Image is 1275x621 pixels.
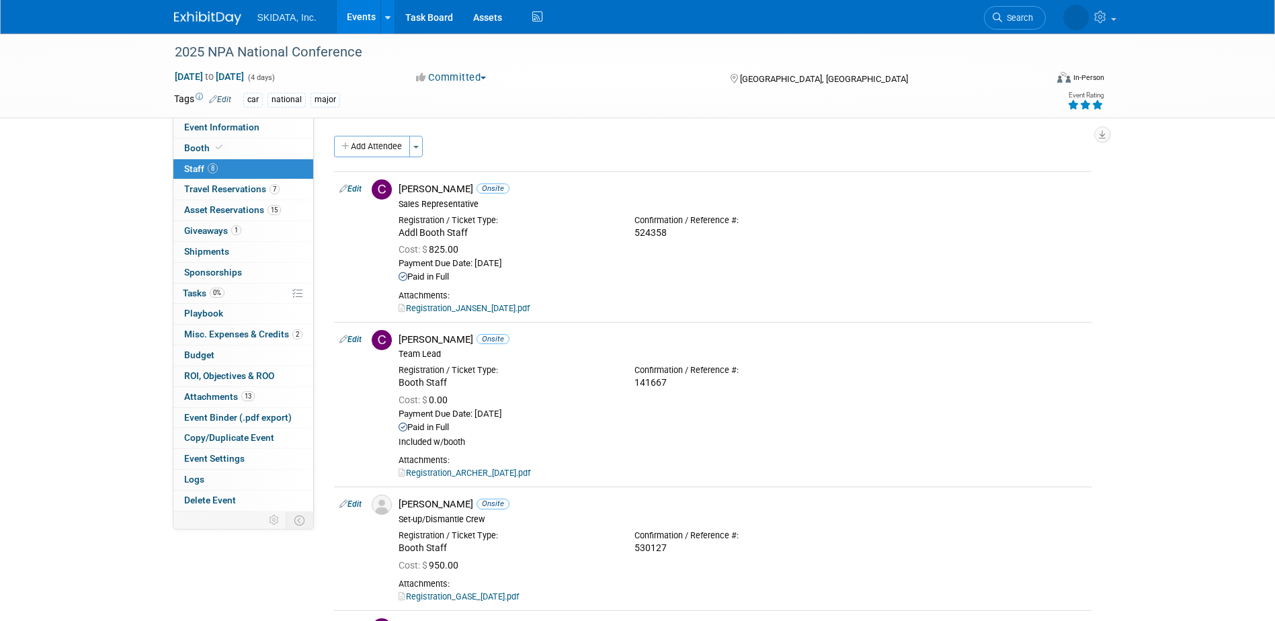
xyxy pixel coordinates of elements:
[399,437,1086,448] div: Included w/booth
[184,122,259,132] span: Event Information
[399,579,1086,589] div: Attachments:
[399,560,464,571] span: 950.00
[966,70,1105,90] div: Event Format
[268,93,306,107] div: national
[184,453,245,464] span: Event Settings
[184,391,255,402] span: Attachments
[286,511,313,529] td: Toggle Event Tabs
[173,159,313,179] a: Staff8
[1067,92,1104,99] div: Event Rating
[399,560,429,571] span: Cost: $
[399,395,429,405] span: Cost: $
[184,308,223,319] span: Playbook
[241,391,255,401] span: 13
[339,184,362,194] a: Edit
[399,290,1086,301] div: Attachments:
[243,93,263,107] div: car
[372,179,392,200] img: C.jpg
[263,511,286,529] td: Personalize Event Tab Strip
[399,377,614,389] div: Booth Staff
[477,499,509,509] span: Onsite
[1057,72,1071,83] img: Format-Inperson.png
[399,244,464,255] span: 825.00
[209,95,231,104] a: Edit
[399,409,1086,420] div: Payment Due Date: [DATE]
[173,345,313,366] a: Budget
[1073,73,1104,83] div: In-Person
[184,349,214,360] span: Budget
[173,200,313,220] a: Asset Reservations15
[399,349,1086,360] div: Team Lead
[372,495,392,515] img: Associate-Profile-5.png
[173,242,313,262] a: Shipments
[184,267,242,278] span: Sponsorships
[411,71,491,85] button: Committed
[173,263,313,283] a: Sponsorships
[311,93,340,107] div: major
[173,304,313,324] a: Playbook
[173,408,313,428] a: Event Binder (.pdf export)
[174,92,231,108] td: Tags
[399,365,614,376] div: Registration / Ticket Type:
[173,138,313,159] a: Booth
[334,136,410,157] button: Add Attendee
[184,183,280,194] span: Travel Reservations
[399,395,453,405] span: 0.00
[170,40,1026,65] div: 2025 NPA National Conference
[184,432,274,443] span: Copy/Duplicate Event
[183,288,224,298] span: Tasks
[399,530,614,541] div: Registration / Ticket Type:
[173,449,313,469] a: Event Settings
[184,370,274,381] span: ROI, Objectives & ROO
[174,71,245,83] span: [DATE] [DATE]
[184,246,229,257] span: Shipments
[184,163,218,174] span: Staff
[634,377,850,389] div: 141667
[399,199,1086,210] div: Sales Representative
[257,12,317,23] span: SKIDATA, Inc.
[184,204,281,215] span: Asset Reservations
[399,258,1086,270] div: Payment Due Date: [DATE]
[399,498,1086,511] div: [PERSON_NAME]
[399,468,530,478] a: Registration_ARCHER_[DATE].pdf
[173,366,313,386] a: ROI, Objectives & ROO
[477,334,509,344] span: Onsite
[339,335,362,344] a: Edit
[292,329,302,339] span: 2
[399,227,614,239] div: Addl Booth Staff
[184,412,292,423] span: Event Binder (.pdf export)
[173,491,313,511] a: Delete Event
[399,183,1086,196] div: [PERSON_NAME]
[173,284,313,304] a: Tasks0%
[173,221,313,241] a: Giveaways1
[399,591,519,602] a: Registration_GASE_[DATE].pdf
[231,225,241,235] span: 1
[399,542,614,554] div: Booth Staff
[399,422,1086,433] div: Paid in Full
[184,142,225,153] span: Booth
[740,74,908,84] span: [GEOGRAPHIC_DATA], [GEOGRAPHIC_DATA]
[634,530,850,541] div: Confirmation / Reference #:
[184,474,204,485] span: Logs
[173,118,313,138] a: Event Information
[372,330,392,350] img: C.jpg
[270,184,280,194] span: 7
[173,428,313,448] a: Copy/Duplicate Event
[184,495,236,505] span: Delete Event
[173,470,313,490] a: Logs
[399,272,1086,283] div: Paid in Full
[399,215,614,226] div: Registration / Ticket Type:
[1002,13,1033,23] span: Search
[634,215,850,226] div: Confirmation / Reference #:
[247,73,275,82] span: (4 days)
[477,183,509,194] span: Onsite
[173,179,313,200] a: Travel Reservations7
[173,325,313,345] a: Misc. Expenses & Credits2
[184,329,302,339] span: Misc. Expenses & Credits
[634,542,850,554] div: 530127
[399,455,1086,466] div: Attachments:
[399,244,429,255] span: Cost: $
[173,387,313,407] a: Attachments13
[210,288,224,298] span: 0%
[399,303,530,313] a: Registration_JANSEN_[DATE].pdf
